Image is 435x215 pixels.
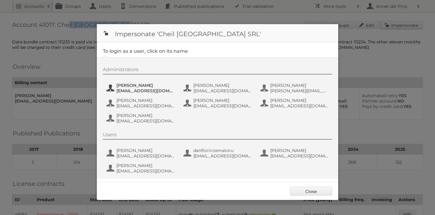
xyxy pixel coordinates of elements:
span: [PERSON_NAME] [270,98,329,103]
a: Close [290,187,332,196]
span: [PERSON_NAME] [116,83,175,88]
span: [EMAIL_ADDRESS][DOMAIN_NAME] [193,153,252,159]
span: [PERSON_NAME] [116,148,175,153]
div: Users [103,132,332,140]
button: [PERSON_NAME] [EMAIL_ADDRESS][DOMAIN_NAME] [106,162,177,174]
span: [EMAIL_ADDRESS][DOMAIN_NAME] [116,168,175,174]
h1: Impersonate 'Cheil [GEOGRAPHIC_DATA] SRL' [97,24,338,42]
button: [PERSON_NAME] [EMAIL_ADDRESS][DOMAIN_NAME] [183,97,254,109]
span: [EMAIL_ADDRESS][DOMAIN_NAME] [116,103,175,109]
span: [EMAIL_ADDRESS][DOMAIN_NAME] [270,103,329,109]
legend: To login as a user, click on its name [103,48,188,54]
div: Administrators [103,67,332,74]
span: [EMAIL_ADDRESS][DOMAIN_NAME] [193,88,252,93]
button: [PERSON_NAME] [EMAIL_ADDRESS][DOMAIN_NAME] [183,82,254,94]
span: [PERSON_NAME] [193,83,252,88]
span: [EMAIL_ADDRESS][DOMAIN_NAME] [116,153,175,159]
button: danflorin.tematoru [EMAIL_ADDRESS][DOMAIN_NAME] [183,147,254,159]
button: [PERSON_NAME] [EMAIL_ADDRESS][DOMAIN_NAME] [260,147,331,159]
button: [PERSON_NAME] [EMAIL_ADDRESS][DOMAIN_NAME] [106,97,177,109]
button: [PERSON_NAME] [PERSON_NAME][EMAIL_ADDRESS][DOMAIN_NAME] [260,82,331,94]
span: [PERSON_NAME] [116,98,175,103]
span: [PERSON_NAME] [270,83,329,88]
button: [PERSON_NAME] [EMAIL_ADDRESS][DOMAIN_NAME] [260,97,331,109]
span: [EMAIL_ADDRESS][DOMAIN_NAME] [270,153,329,159]
span: [EMAIL_ADDRESS][DOMAIN_NAME] [193,103,252,109]
button: [PERSON_NAME] [EMAIL_ADDRESS][DOMAIN_NAME] [106,147,177,159]
span: [EMAIL_ADDRESS][DOMAIN_NAME] [116,118,175,124]
button: [PERSON_NAME] [EMAIL_ADDRESS][DOMAIN_NAME] [106,82,177,94]
span: danflorin.tematoru [193,148,252,153]
span: [PERSON_NAME][EMAIL_ADDRESS][DOMAIN_NAME] [270,88,329,93]
span: [PERSON_NAME] [116,163,175,168]
span: [PERSON_NAME] [116,113,175,118]
span: [PERSON_NAME] [193,98,252,103]
span: [PERSON_NAME] [270,148,329,153]
span: [EMAIL_ADDRESS][DOMAIN_NAME] [116,88,175,93]
button: [PERSON_NAME] [EMAIL_ADDRESS][DOMAIN_NAME] [106,112,177,124]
